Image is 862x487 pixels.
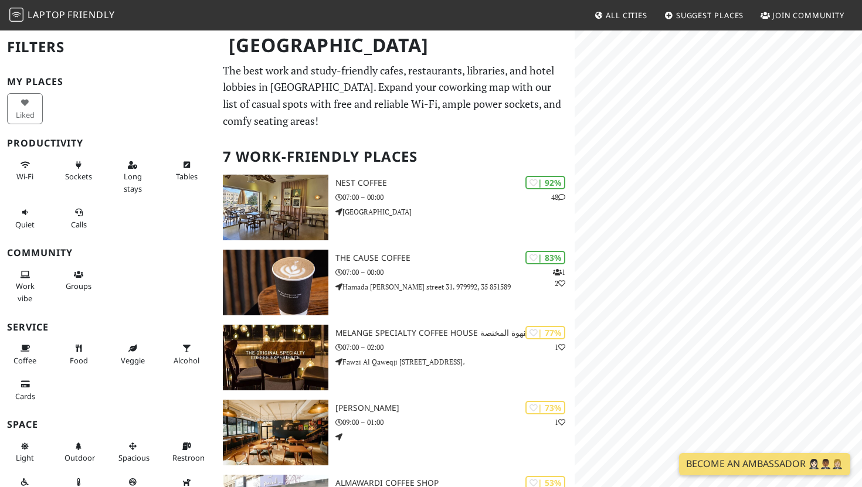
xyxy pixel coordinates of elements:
[660,5,749,26] a: Suggest Places
[335,342,575,353] p: 07:00 – 02:00
[121,355,145,366] span: Veggie
[66,281,91,291] span: Group tables
[169,155,205,186] button: Tables
[9,5,115,26] a: LaptopFriendly LaptopFriendly
[174,355,199,366] span: Alcohol
[176,171,198,182] span: Work-friendly tables
[772,10,844,21] span: Join Community
[555,342,565,353] p: 1
[525,176,565,189] div: | 92%
[115,437,151,468] button: Spacious
[335,267,575,278] p: 07:00 – 00:00
[756,5,849,26] a: Join Community
[335,206,575,217] p: [GEOGRAPHIC_DATA]
[555,417,565,428] p: 1
[65,171,92,182] span: Power sockets
[16,452,34,463] span: Natural light
[216,325,575,390] a: Melange Specialty Coffee House ميلانج للقهوة المختصة | 77% 1 Melange Specialty Coffee House ميلان...
[61,437,97,468] button: Outdoor
[589,5,652,26] a: All Cities
[71,219,87,230] span: Video/audio calls
[525,401,565,414] div: | 73%
[679,453,850,475] a: Become an Ambassador 🤵🏻‍♀️🤵🏾‍♂️🤵🏼‍♀️
[335,192,575,203] p: 07:00 – 00:00
[7,247,209,258] h3: Community
[70,355,88,366] span: Food
[28,8,66,21] span: Laptop
[223,139,568,175] h2: 7 Work-Friendly Places
[223,175,328,240] img: Nest coffee
[335,281,575,292] p: Hamada [PERSON_NAME] street 31. 979992, 35 851589
[7,265,43,308] button: Work vibe
[7,76,209,87] h3: My Places
[118,452,150,463] span: Spacious
[9,8,23,22] img: LaptopFriendly
[525,251,565,264] div: | 83%
[219,29,573,62] h1: [GEOGRAPHIC_DATA]
[115,155,151,198] button: Long stays
[169,437,205,468] button: Restroom
[7,419,209,430] h3: Space
[553,267,565,289] p: 1 2
[67,8,114,21] span: Friendly
[7,339,43,370] button: Coffee
[216,400,575,465] a: Majnoon Qahwa - Abdoun | 73% 1 [PERSON_NAME] 09:00 – 01:00
[335,178,575,188] h3: Nest coffee
[61,339,97,370] button: Food
[335,253,575,263] h3: The Cause Coffee
[61,265,97,296] button: Groups
[61,155,97,186] button: Sockets
[223,325,328,390] img: Melange Specialty Coffee House ميلانج للقهوة المختصة
[551,192,565,203] p: 48
[61,203,97,234] button: Calls
[13,355,36,366] span: Coffee
[124,171,142,193] span: Long stays
[7,29,209,65] h2: Filters
[7,322,209,333] h3: Service
[216,250,575,315] a: The Cause Coffee | 83% 12 The Cause Coffee 07:00 – 00:00 Hamada [PERSON_NAME] street 31. 979992, ...
[15,219,35,230] span: Quiet
[223,400,328,465] img: Majnoon Qahwa - Abdoun
[7,138,209,149] h3: Productivity
[7,155,43,186] button: Wi-Fi
[335,417,575,428] p: 09:00 – 01:00
[15,391,35,401] span: Credit cards
[65,452,95,463] span: Outdoor area
[7,203,43,234] button: Quiet
[335,403,575,413] h3: [PERSON_NAME]
[676,10,744,21] span: Suggest Places
[335,328,575,338] h3: Melange Specialty Coffee House ميلانج للقهوة المختصة
[169,339,205,370] button: Alcohol
[223,250,328,315] img: The Cause Coffee
[216,175,575,240] a: Nest coffee | 92% 48 Nest coffee 07:00 – 00:00 [GEOGRAPHIC_DATA]
[606,10,647,21] span: All Cities
[16,281,35,303] span: People working
[335,356,575,367] p: Fawzi Al Qaweqji [STREET_ADDRESS]،
[7,437,43,468] button: Light
[16,171,33,182] span: Stable Wi-Fi
[223,62,568,130] p: The best work and study-friendly cafes, restaurants, libraries, and hotel lobbies in [GEOGRAPHIC_...
[525,326,565,339] div: | 77%
[7,374,43,406] button: Cards
[172,452,207,463] span: Restroom
[115,339,151,370] button: Veggie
